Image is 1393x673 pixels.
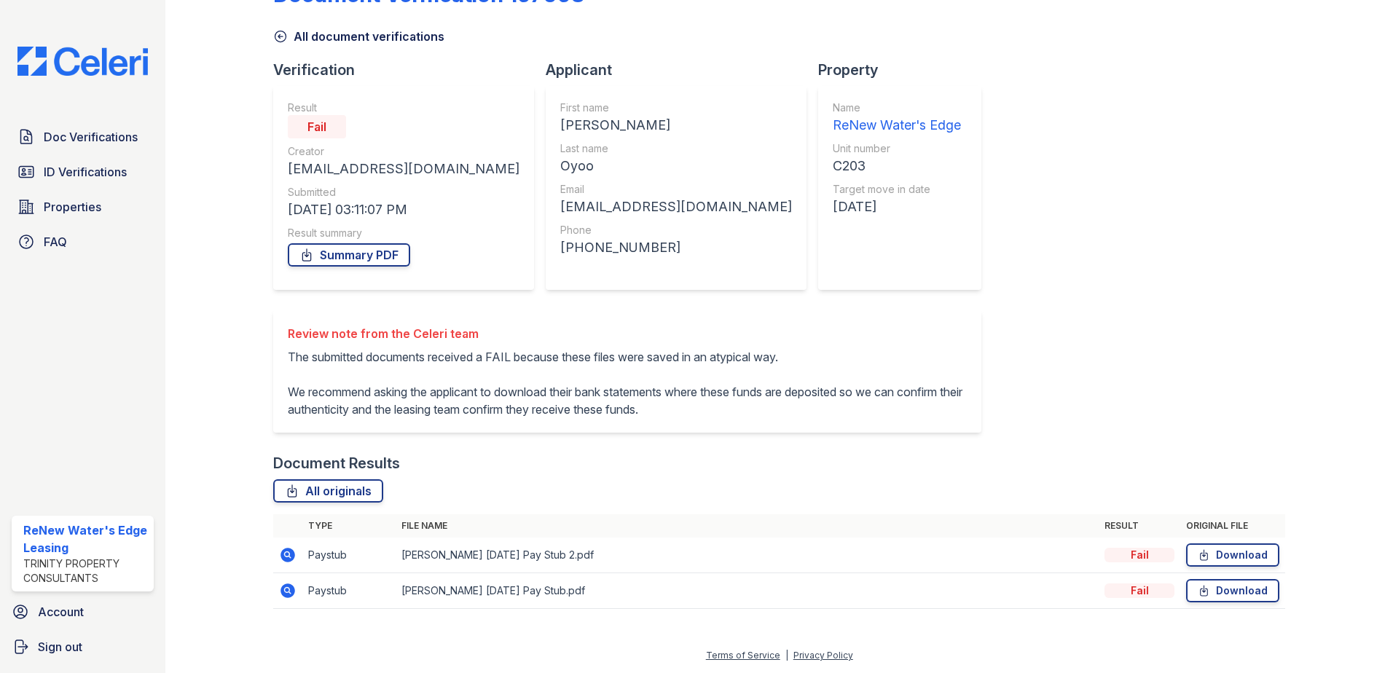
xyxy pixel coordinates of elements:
div: First name [560,101,792,115]
a: Name ReNew Water's Edge [833,101,961,135]
a: Privacy Policy [793,650,853,661]
span: Account [38,603,84,621]
a: Terms of Service [706,650,780,661]
div: [DATE] [833,197,961,217]
div: Name [833,101,961,115]
div: Oyoo [560,156,792,176]
div: Verification [273,60,546,80]
span: ID Verifications [44,163,127,181]
div: | [785,650,788,661]
a: Summary PDF [288,243,410,267]
div: Property [818,60,993,80]
img: CE_Logo_Blue-a8612792a0a2168367f1c8372b55b34899dd931a85d93a1a3d3e32e68fde9ad4.png [6,47,160,76]
td: Paystub [302,538,396,573]
div: Unit number [833,141,961,156]
th: Type [302,514,396,538]
a: Sign out [6,632,160,661]
div: Last name [560,141,792,156]
a: Properties [12,192,154,221]
th: File name [396,514,1099,538]
div: Document Results [273,453,400,473]
a: Download [1186,543,1279,567]
div: [EMAIL_ADDRESS][DOMAIN_NAME] [560,197,792,217]
div: [PERSON_NAME] [560,115,792,135]
div: Fail [288,115,346,138]
span: Doc Verifications [44,128,138,146]
div: [DATE] 03:11:07 PM [288,200,519,220]
span: FAQ [44,233,67,251]
a: All document verifications [273,28,444,45]
div: Creator [288,144,519,159]
p: The submitted documents received a FAIL because these files were saved in an atypical way. We rec... [288,348,967,418]
div: Review note from the Celeri team [288,325,967,342]
a: Account [6,597,160,626]
div: C203 [833,156,961,176]
td: [PERSON_NAME] [DATE] Pay Stub 2.pdf [396,538,1099,573]
a: Download [1186,579,1279,602]
a: All originals [273,479,383,503]
div: ReNew Water's Edge Leasing [23,522,148,556]
span: Properties [44,198,101,216]
div: Trinity Property Consultants [23,556,148,586]
a: ID Verifications [12,157,154,186]
a: FAQ [12,227,154,256]
a: Doc Verifications [12,122,154,151]
td: Paystub [302,573,396,609]
div: Phone [560,223,792,237]
div: Result [288,101,519,115]
div: [PHONE_NUMBER] [560,237,792,258]
div: Target move in date [833,182,961,197]
th: Result [1099,514,1180,538]
div: Fail [1104,548,1174,562]
th: Original file [1180,514,1285,538]
span: Sign out [38,638,82,656]
div: ReNew Water's Edge [833,115,961,135]
div: Submitted [288,185,519,200]
div: Email [560,182,792,197]
div: [EMAIL_ADDRESS][DOMAIN_NAME] [288,159,519,179]
div: Applicant [546,60,818,80]
td: [PERSON_NAME] [DATE] Pay Stub.pdf [396,573,1099,609]
div: Result summary [288,226,519,240]
div: Fail [1104,583,1174,598]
